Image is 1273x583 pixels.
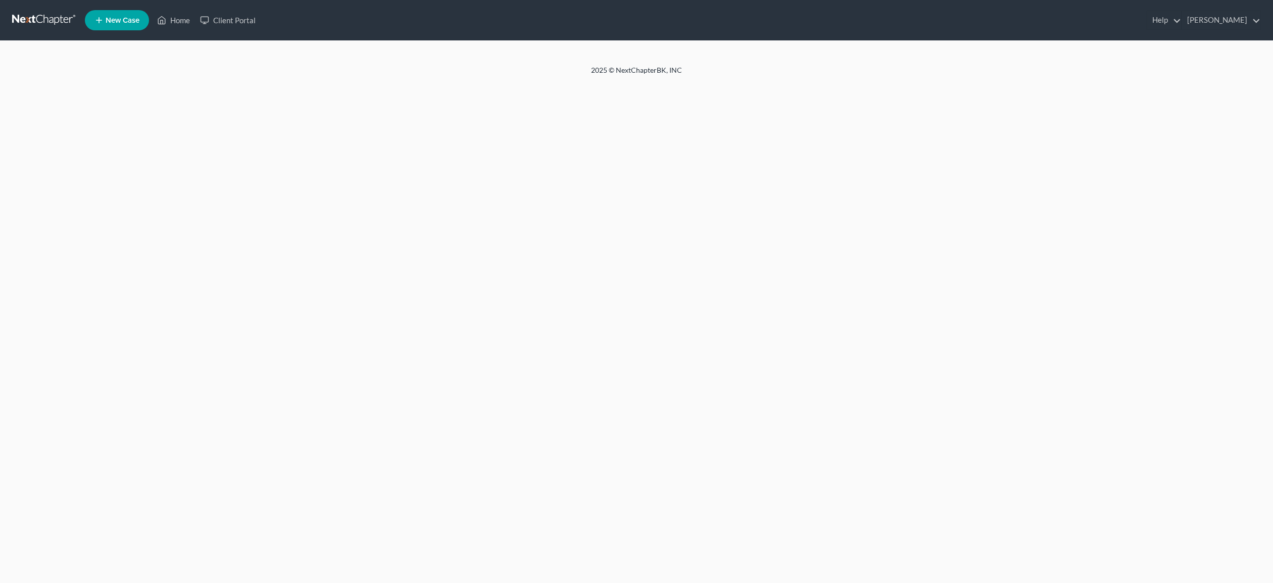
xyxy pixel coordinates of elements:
a: Home [152,11,195,29]
a: Client Portal [195,11,261,29]
new-legal-case-button: New Case [85,10,149,30]
a: [PERSON_NAME] [1182,11,1260,29]
a: Help [1147,11,1181,29]
div: 2025 © NextChapterBK, INC [349,65,924,83]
